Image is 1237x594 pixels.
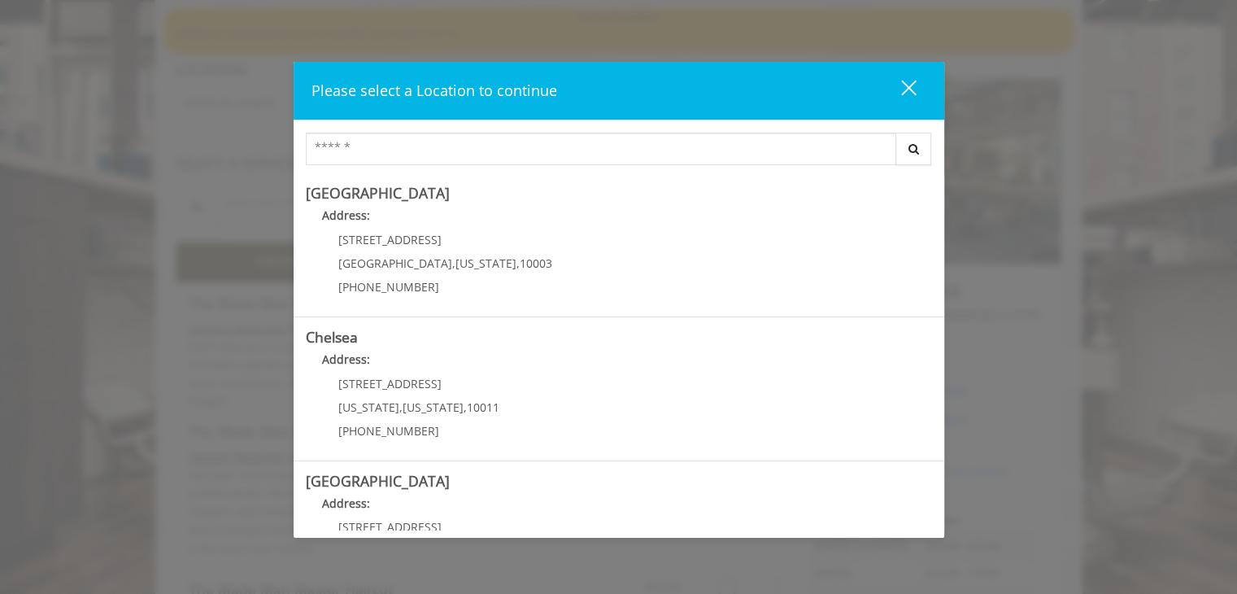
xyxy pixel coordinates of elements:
[338,256,452,271] span: [GEOGRAPHIC_DATA]
[338,376,442,391] span: [STREET_ADDRESS]
[306,471,450,491] b: [GEOGRAPHIC_DATA]
[871,74,926,107] button: close dialog
[452,256,455,271] span: ,
[904,143,923,155] i: Search button
[467,400,499,415] span: 10011
[399,400,403,415] span: ,
[338,232,442,247] span: [STREET_ADDRESS]
[322,207,370,223] b: Address:
[338,519,442,535] span: [STREET_ADDRESS]
[455,256,516,271] span: [US_STATE]
[516,256,520,271] span: ,
[338,423,439,439] span: [PHONE_NUMBER]
[520,256,552,271] span: 10003
[306,327,358,347] b: Chelsea
[306,183,450,203] b: [GEOGRAPHIC_DATA]
[403,400,464,415] span: [US_STATE]
[882,79,915,103] div: close dialog
[338,279,439,295] span: [PHONE_NUMBER]
[338,400,399,415] span: [US_STATE]
[306,133,932,173] div: Center Select
[464,400,467,415] span: ,
[311,81,557,100] span: Please select a Location to continue
[322,352,370,367] b: Address:
[306,133,896,165] input: Search Center
[322,496,370,511] b: Address:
